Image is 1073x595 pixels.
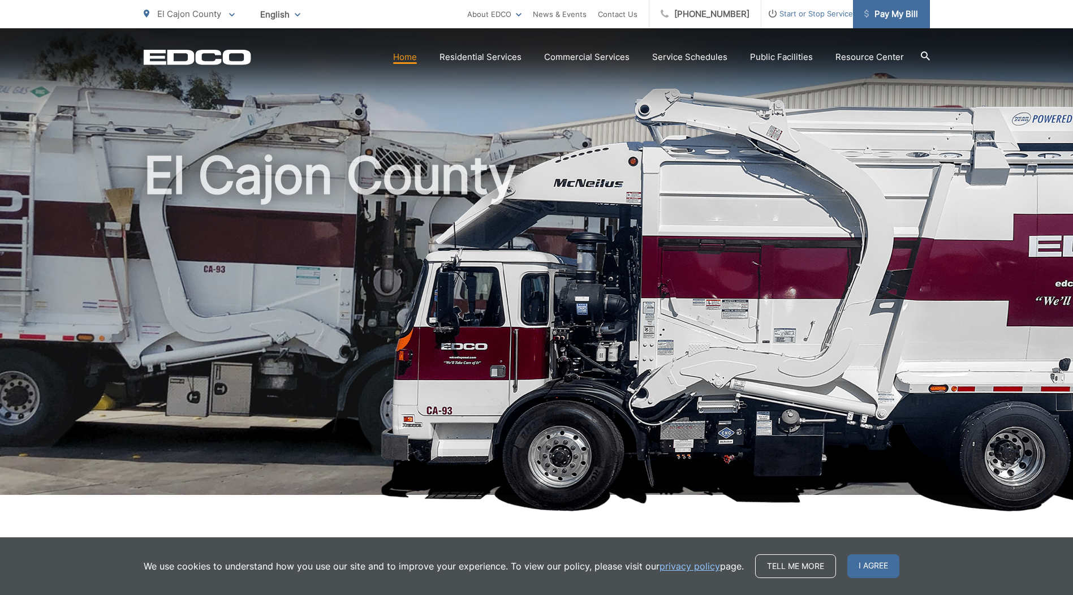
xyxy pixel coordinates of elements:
[544,50,630,64] a: Commercial Services
[750,50,813,64] a: Public Facilities
[467,7,522,21] a: About EDCO
[755,554,836,578] a: Tell me more
[393,50,417,64] a: Home
[660,559,720,573] a: privacy policy
[144,559,744,573] p: We use cookies to understand how you use our site and to improve your experience. To view our pol...
[252,5,309,24] span: English
[847,554,899,578] span: I agree
[864,7,918,21] span: Pay My Bill
[598,7,637,21] a: Contact Us
[835,50,904,64] a: Resource Center
[157,8,221,19] span: El Cajon County
[533,7,587,21] a: News & Events
[652,50,727,64] a: Service Schedules
[439,50,522,64] a: Residential Services
[144,147,930,505] h1: El Cajon County
[144,49,251,65] a: EDCD logo. Return to the homepage.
